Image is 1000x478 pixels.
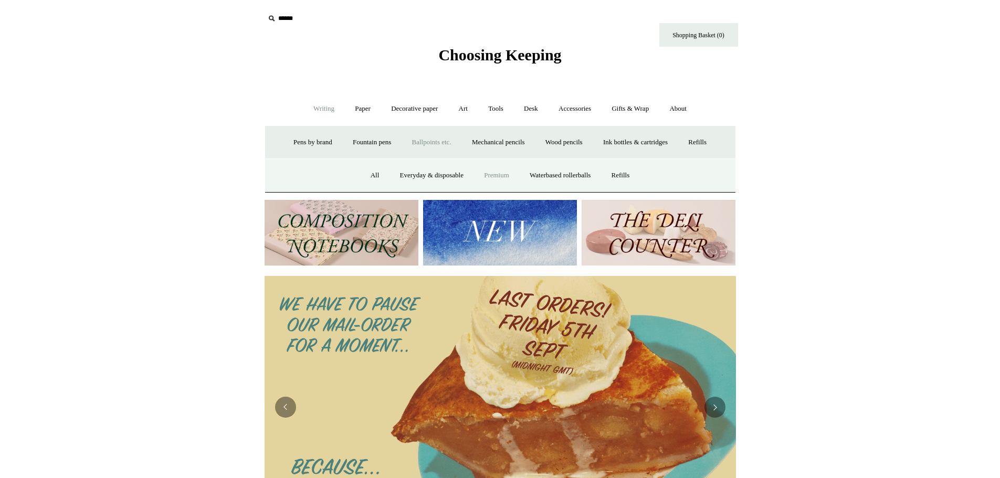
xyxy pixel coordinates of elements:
[265,200,418,265] img: 202302 Composition ledgers.jpg__PID:69722ee6-fa44-49dd-a067-31375e5d54ec
[423,200,577,265] img: New.jpg__PID:f73bdf93-380a-4a35-bcfe-7823039498e1
[462,129,534,156] a: Mechanical pencils
[659,23,738,47] a: Shopping Basket (0)
[679,129,716,156] a: Refills
[536,129,592,156] a: Wood pencils
[304,95,344,123] a: Writing
[582,200,735,265] img: The Deli Counter
[549,95,601,123] a: Accessories
[514,95,548,123] a: Desk
[602,95,658,123] a: Gifts & Wrap
[479,95,513,123] a: Tools
[284,129,342,156] a: Pens by brand
[704,397,725,418] button: Next
[382,95,447,123] a: Decorative paper
[449,95,477,123] a: Art
[594,129,677,156] a: Ink bottles & cartridges
[343,129,401,156] a: Fountain pens
[403,129,461,156] a: Ballpoints etc.
[275,397,296,418] button: Previous
[438,46,561,63] span: Choosing Keeping
[391,162,473,189] a: Everyday & disposable
[345,95,380,123] a: Paper
[361,162,389,189] a: All
[438,55,561,62] a: Choosing Keeping
[475,162,519,189] a: Premium
[602,162,639,189] a: Refills
[660,95,696,123] a: About
[520,162,600,189] a: Waterbased rollerballs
